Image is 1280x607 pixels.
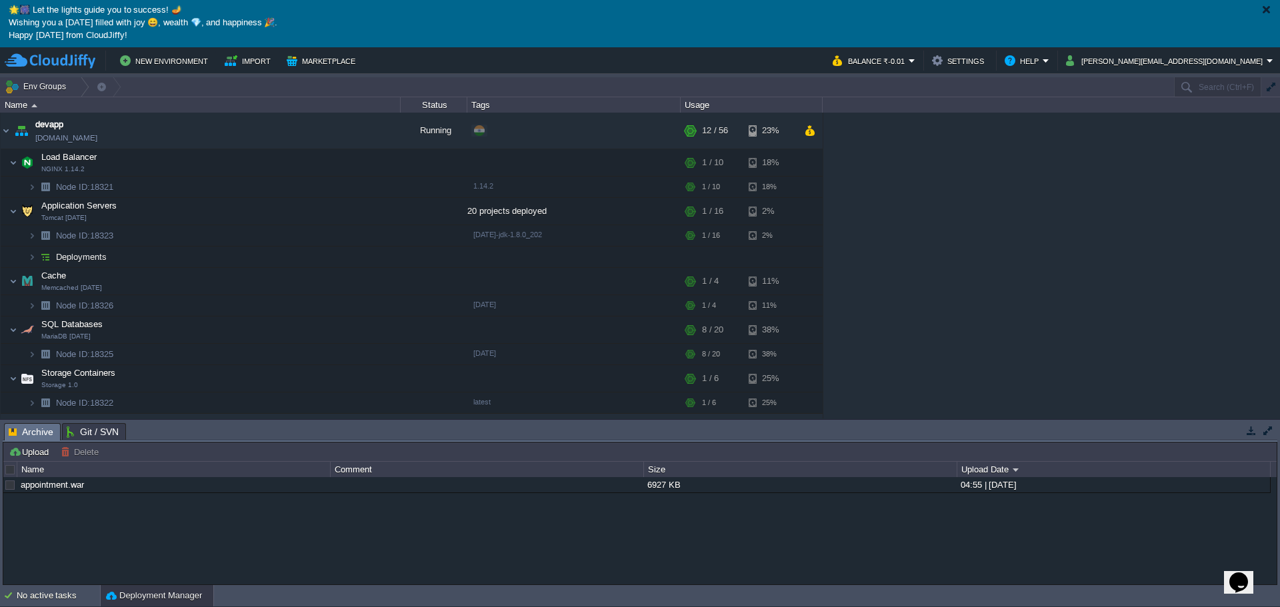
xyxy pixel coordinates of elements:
[55,397,115,408] span: 18322
[28,225,36,246] img: AMDAwAAAACH5BAEAAAAALAAAAAABAAEAAAICRAEAOw==
[56,349,90,359] span: Node ID:
[702,365,719,392] div: 1 / 6
[468,97,680,113] div: Tags
[473,301,496,308] span: [DATE]
[55,230,115,241] span: 18323
[55,300,115,311] span: 18326
[56,182,90,192] span: Node ID:
[401,113,467,149] div: Running
[36,295,55,316] img: AMDAwAAAACH5BAEAAAAALAAAAAABAAEAAAICRAEAOw==
[749,149,792,176] div: 18%
[702,268,719,295] div: 1 / 4
[9,17,1271,30] p: Wishing you a [DATE] filled with joy 😄, wealth 💎, and happiness 🎉.
[749,113,792,149] div: 23%
[5,53,95,69] img: CloudJiffy
[702,149,723,176] div: 1 / 10
[28,295,36,316] img: AMDAwAAAACH5BAEAAAAALAAAAAABAAEAAAICRAEAOw==
[40,270,68,281] span: Cache
[225,53,275,69] button: Import
[12,414,31,450] img: AMDAwAAAACH5BAEAAAAALAAAAAABAAEAAAICRAEAOw==
[18,316,37,343] img: AMDAwAAAACH5BAEAAAAALAAAAAABAAEAAAICRAEAOw==
[287,53,359,69] button: Marketplace
[1,113,11,149] img: AMDAwAAAACH5BAEAAAAALAAAAAABAAEAAAICRAEAOw==
[9,30,1271,43] p: Happy [DATE] from CloudJiffy!
[467,198,681,225] div: 20 projects deployed
[1005,53,1043,69] button: Help
[749,392,792,413] div: 25%
[749,414,792,450] div: 4%
[702,344,720,364] div: 8 / 20
[958,462,1270,477] div: Upload Date
[9,198,17,225] img: AMDAwAAAACH5BAEAAAAALAAAAAABAAEAAAICRAEAOw==
[36,392,55,413] img: AMDAwAAAACH5BAEAAAAALAAAAAABAAEAAAICRAEAOw==
[9,5,1271,17] p: 🌟🎆 Let the lights guide you to success! 🪔
[40,200,119,211] span: Application Servers
[749,295,792,316] div: 11%
[55,251,109,263] a: Deployments
[61,446,103,458] button: Delete
[18,149,37,176] img: AMDAwAAAACH5BAEAAAAALAAAAAABAAEAAAICRAEAOw==
[40,367,117,378] span: Storage Containers
[55,300,115,311] a: Node ID:18326
[40,201,119,211] a: Application ServersTomcat [DATE]
[9,446,53,458] button: Upload
[645,462,957,477] div: Size
[56,398,90,408] span: Node ID:
[36,177,55,197] img: AMDAwAAAACH5BAEAAAAALAAAAAABAAEAAAICRAEAOw==
[1224,554,1267,594] iframe: chat widget
[957,477,1269,492] div: 04:55 | [DATE]
[17,585,100,606] div: No active tasks
[749,177,792,197] div: 18%
[702,316,723,343] div: 8 / 20
[833,53,909,69] button: Balance ₹-0.01
[31,104,37,107] img: AMDAwAAAACH5BAEAAAAALAAAAAABAAEAAAICRAEAOw==
[41,165,85,173] span: NGINX 1.14.2
[40,152,99,162] a: Load BalancerNGINX 1.14.2
[749,316,792,343] div: 38%
[41,381,78,389] span: Storage 1.0
[40,368,117,378] a: Storage ContainersStorage 1.0
[41,214,87,222] span: Tomcat [DATE]
[9,316,17,343] img: AMDAwAAAACH5BAEAAAAALAAAAAABAAEAAAICRAEAOw==
[18,462,330,477] div: Name
[749,268,792,295] div: 11%
[67,424,119,440] span: Git / SVN
[401,414,467,450] div: Running
[5,77,71,96] button: Env Groups
[56,231,90,241] span: Node ID:
[9,149,17,176] img: AMDAwAAAACH5BAEAAAAALAAAAAABAAEAAAICRAEAOw==
[120,53,212,69] button: New Environment
[932,53,988,69] button: Settings
[749,198,792,225] div: 2%
[36,247,55,267] img: AMDAwAAAACH5BAEAAAAALAAAAAABAAEAAAICRAEAOw==
[702,392,716,413] div: 1 / 6
[40,271,68,281] a: CacheMemcached [DATE]
[41,332,91,340] span: MariaDB [DATE]
[36,225,55,246] img: AMDAwAAAACH5BAEAAAAALAAAAAABAAEAAAICRAEAOw==
[18,268,37,295] img: AMDAwAAAACH5BAEAAAAALAAAAAABAAEAAAICRAEAOw==
[473,349,496,357] span: [DATE]
[331,462,643,477] div: Comment
[18,365,37,392] img: AMDAwAAAACH5BAEAAAAALAAAAAABAAEAAAICRAEAOw==
[28,247,36,267] img: AMDAwAAAACH5BAEAAAAALAAAAAABAAEAAAICRAEAOw==
[28,392,36,413] img: AMDAwAAAACH5BAEAAAAALAAAAAABAAEAAAICRAEAOw==
[473,398,491,406] span: latest
[35,131,97,145] a: [DOMAIN_NAME]
[473,231,542,239] span: [DATE]-jdk-1.8.0_202
[55,348,115,360] span: 18325
[401,97,467,113] div: Status
[55,348,115,360] a: Node ID:18325
[36,344,55,364] img: AMDAwAAAACH5BAEAAAAALAAAAAABAAEAAAICRAEAOw==
[55,230,115,241] a: Node ID:18323
[55,181,115,193] span: 18321
[702,198,723,225] div: 1 / 16
[1066,53,1267,69] button: [PERSON_NAME][EMAIL_ADDRESS][DOMAIN_NAME]
[18,198,37,225] img: AMDAwAAAACH5BAEAAAAALAAAAAABAAEAAAICRAEAOw==
[702,225,720,246] div: 1 / 16
[35,118,63,131] a: devapp
[702,177,720,197] div: 1 / 10
[1,414,11,450] img: AMDAwAAAACH5BAEAAAAALAAAAAABAAEAAAICRAEAOw==
[28,344,36,364] img: AMDAwAAAACH5BAEAAAAALAAAAAABAAEAAAICRAEAOw==
[1,97,400,113] div: Name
